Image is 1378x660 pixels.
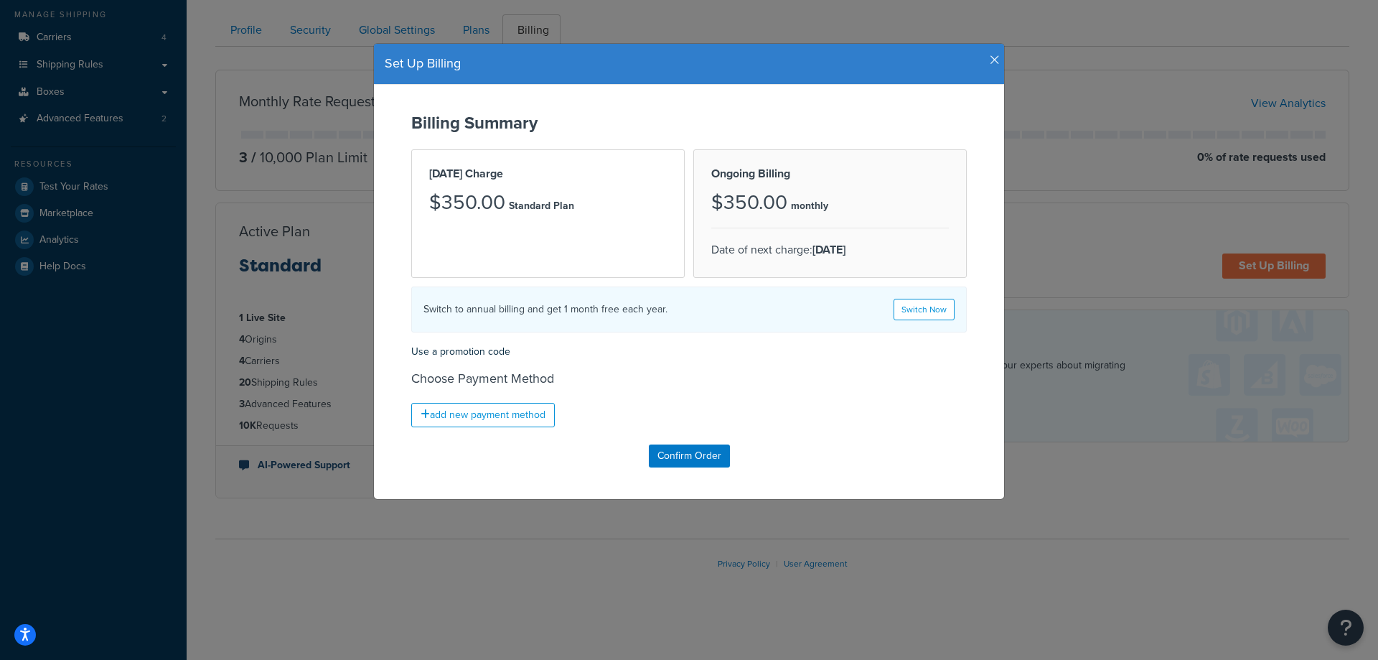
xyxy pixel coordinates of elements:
h3: $350.00 [711,192,787,214]
strong: [DATE] [812,241,845,258]
p: monthly [791,196,828,216]
h4: Choose Payment Method [411,369,967,389]
a: Switch Now [894,299,955,320]
h2: Ongoing Billing [711,167,949,180]
h2: Billing Summary [411,113,967,132]
a: add new payment method [411,403,555,427]
h2: [DATE] Charge [429,167,667,180]
h3: $350.00 [429,192,505,214]
h4: Switch to annual billing and get 1 month free each year. [423,302,667,317]
input: Confirm Order [649,445,730,468]
h4: Set Up Billing [385,55,993,73]
p: Date of next charge: [711,240,949,260]
a: Use a promotion code [411,344,510,359]
p: Standard Plan [509,196,574,216]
